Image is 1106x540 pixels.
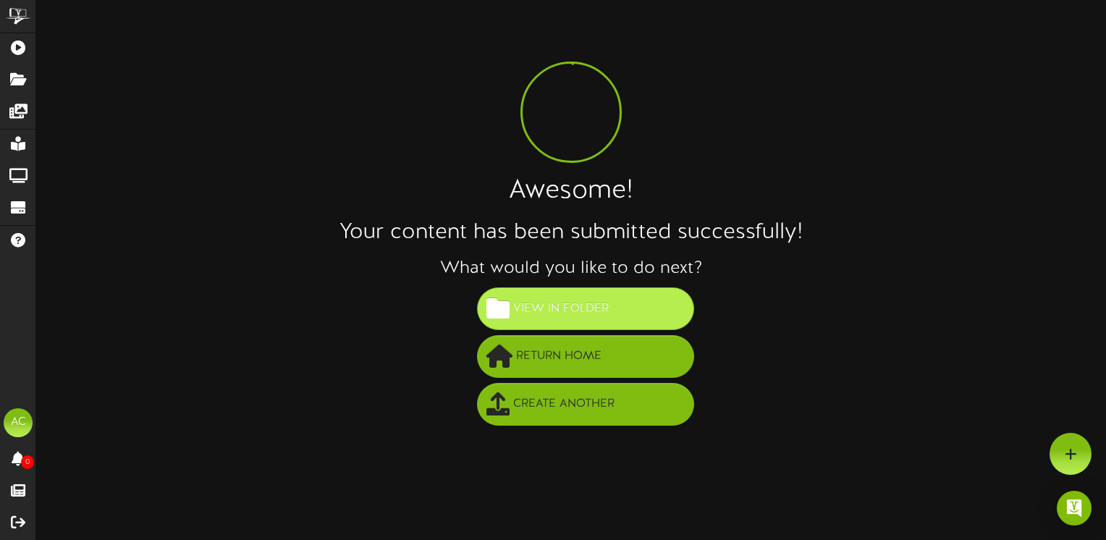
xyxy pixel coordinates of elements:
span: 0 [21,455,34,469]
button: Create Another [477,383,694,426]
span: Return Home [512,345,605,368]
div: Open Intercom Messenger [1057,491,1092,526]
h3: What would you like to do next? [36,259,1106,278]
span: View in Folder [510,297,612,321]
button: View in Folder [477,287,694,330]
button: Return Home [477,335,694,378]
span: Create Another [510,392,618,416]
div: AC [4,408,33,437]
h1: Awesome! [36,177,1106,206]
h2: Your content has been submitted successfully! [36,221,1106,245]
